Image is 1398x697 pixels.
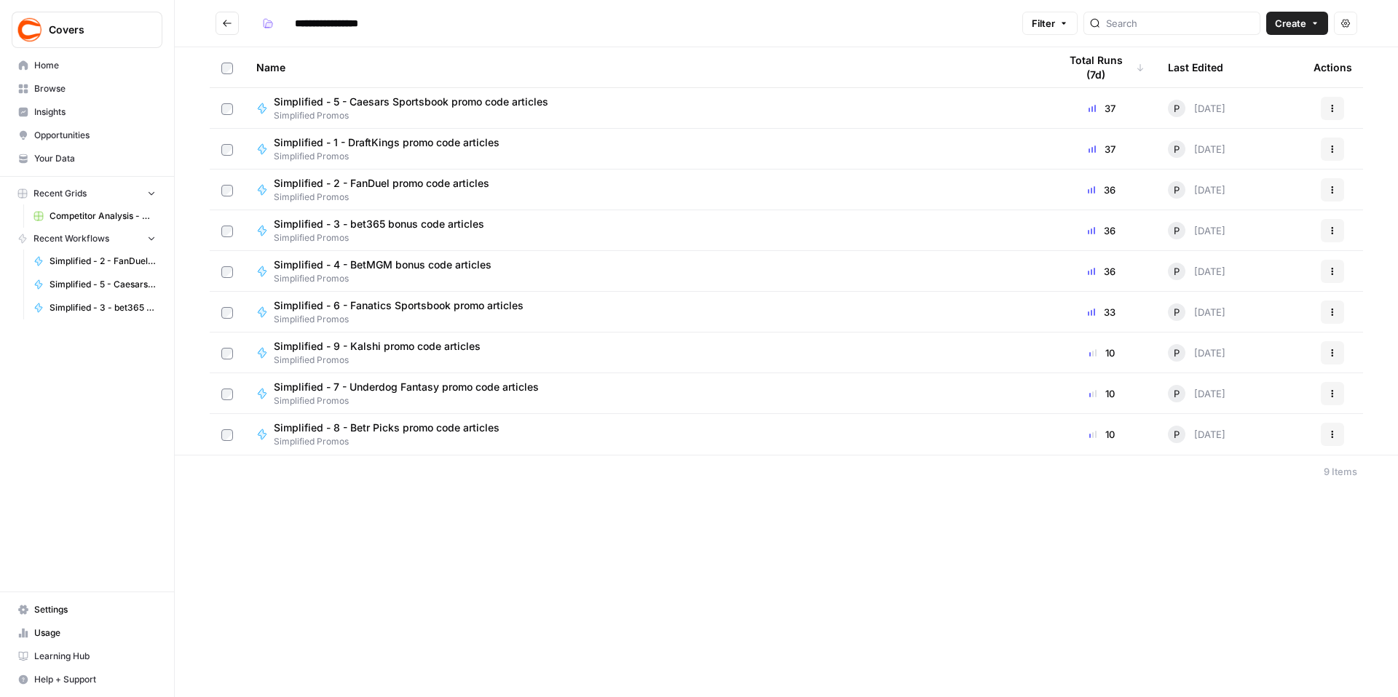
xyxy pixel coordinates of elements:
[1059,427,1145,442] div: 10
[1106,16,1254,31] input: Search
[33,187,87,200] span: Recent Grids
[1174,386,1180,401] span: P
[274,272,503,285] span: Simplified Promos
[1275,16,1306,31] span: Create
[256,217,1035,244] a: Simplified - 3 - bet365 bonus code articlesSimplified Promos
[12,124,162,147] a: Opportunities
[274,394,550,407] span: Simplified Promos
[34,129,156,142] span: Opportunities
[1174,223,1180,238] span: P
[256,298,1035,326] a: Simplified - 6 - Fanatics Sportsbook promo articlesSimplified Promos
[274,380,539,394] span: Simplified - 7 - Underdog Fantasy promo code articles
[274,435,511,448] span: Simplified Promos
[1168,47,1223,87] div: Last Edited
[12,147,162,170] a: Your Data
[49,23,137,37] span: Covers
[1174,101,1180,116] span: P
[1168,263,1225,280] div: [DATE]
[274,258,491,272] span: Simplified - 4 - BetMGM bonus code articles
[1324,464,1357,479] div: 9 Items
[274,191,501,204] span: Simplified Promos
[256,258,1035,285] a: Simplified - 4 - BetMGM bonus code articlesSimplified Promos
[1059,386,1145,401] div: 10
[1168,100,1225,117] div: [DATE]
[34,152,156,165] span: Your Data
[12,183,162,204] button: Recent Grids
[256,47,1035,87] div: Name
[27,250,162,273] a: Simplified - 2 - FanDuel promo code articles
[34,59,156,72] span: Home
[34,603,156,616] span: Settings
[1174,305,1180,319] span: P
[1174,183,1180,197] span: P
[12,228,162,250] button: Recent Workflows
[1168,344,1225,362] div: [DATE]
[216,12,239,35] button: Go back
[1059,101,1145,116] div: 37
[1168,222,1225,239] div: [DATE]
[256,421,1035,448] a: Simplified - 8 - Betr Picks promo code articlesSimplified Promos
[1174,142,1180,156] span: P
[1168,303,1225,321] div: [DATE]
[274,109,560,122] span: Simplified Promos
[274,135,499,150] span: Simplified - 1 - DraftKings promo code articles
[27,273,162,296] a: Simplified - 5 - Caesars Sportsbook promo code articles
[274,217,484,231] span: Simplified - 3 - bet365 bonus code articles
[12,668,162,691] button: Help + Support
[274,339,481,354] span: Simplified - 9 - Kalshi promo code articles
[1168,181,1225,199] div: [DATE]
[256,176,1035,204] a: Simplified - 2 - FanDuel promo code articlesSimplified Promos
[1174,427,1180,442] span: P
[12,54,162,77] a: Home
[1022,12,1078,35] button: Filter
[274,95,548,109] span: Simplified - 5 - Caesars Sportsbook promo code articles
[1059,346,1145,360] div: 10
[50,255,156,268] span: Simplified - 2 - FanDuel promo code articles
[274,231,496,244] span: Simplified Promos
[256,339,1035,367] a: Simplified - 9 - Kalshi promo code articlesSimplified Promos
[1059,305,1145,319] div: 33
[1032,16,1055,31] span: Filter
[1168,140,1225,158] div: [DATE]
[1059,223,1145,238] div: 36
[34,673,156,686] span: Help + Support
[1059,142,1145,156] div: 37
[274,354,492,367] span: Simplified Promos
[274,176,489,191] span: Simplified - 2 - FanDuel promo code articles
[12,598,162,621] a: Settings
[1059,264,1145,279] div: 36
[256,95,1035,122] a: Simplified - 5 - Caesars Sportsbook promo code articlesSimplified Promos
[17,17,43,43] img: Covers Logo
[34,650,156,663] span: Learning Hub
[256,135,1035,163] a: Simplified - 1 - DraftKings promo code articlesSimplified Promos
[12,621,162,645] a: Usage
[274,313,535,326] span: Simplified Promos
[12,100,162,124] a: Insights
[274,421,499,435] span: Simplified - 8 - Betr Picks promo code articles
[274,298,524,313] span: Simplified - 6 - Fanatics Sportsbook promo articles
[1314,47,1352,87] div: Actions
[34,105,156,119] span: Insights
[27,204,162,228] a: Competitor Analysis - URL Specific Grid
[50,210,156,223] span: Competitor Analysis - URL Specific Grid
[50,301,156,314] span: Simplified - 3 - bet365 bonus code articles
[1059,47,1145,87] div: Total Runs (7d)
[1168,426,1225,443] div: [DATE]
[12,645,162,668] a: Learning Hub
[274,150,511,163] span: Simplified Promos
[1174,346,1180,360] span: P
[1174,264,1180,279] span: P
[34,626,156,640] span: Usage
[1168,385,1225,402] div: [DATE]
[50,278,156,291] span: Simplified - 5 - Caesars Sportsbook promo code articles
[256,380,1035,407] a: Simplified - 7 - Underdog Fantasy promo code articlesSimplified Promos
[34,82,156,95] span: Browse
[33,232,109,245] span: Recent Workflows
[12,12,162,48] button: Workspace: Covers
[1059,183,1145,197] div: 36
[12,77,162,100] a: Browse
[27,296,162,319] a: Simplified - 3 - bet365 bonus code articles
[1266,12,1328,35] button: Create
